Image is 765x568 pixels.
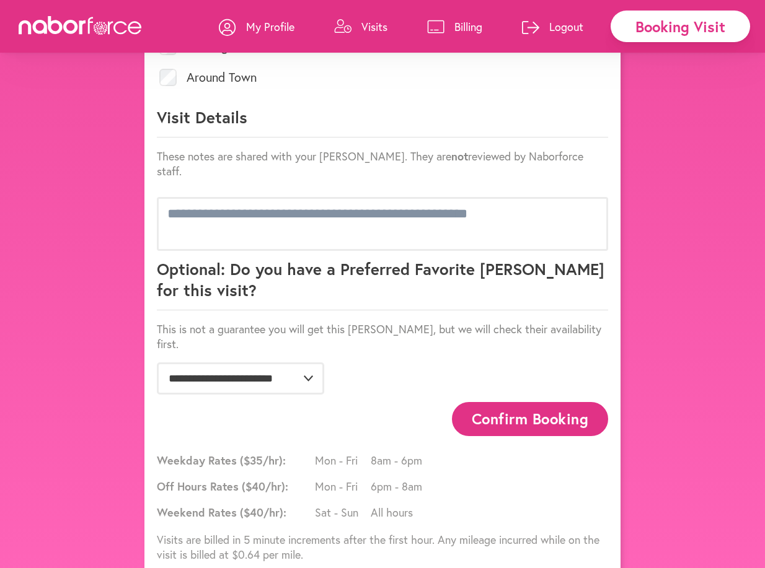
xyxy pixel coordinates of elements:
[452,402,608,436] button: Confirm Booking
[240,505,286,520] span: ($ 40 /hr):
[334,8,387,45] a: Visits
[315,453,371,468] span: Mon - Fri
[427,8,482,45] a: Billing
[246,19,294,34] p: My Profile
[240,453,286,468] span: ($ 35 /hr):
[219,8,294,45] a: My Profile
[157,149,608,178] p: These notes are shared with your [PERSON_NAME]. They are reviewed by Naborforce staff.
[361,19,387,34] p: Visits
[371,479,427,494] span: 6pm - 8am
[187,71,257,84] label: Around Town
[157,479,312,494] span: Off Hours Rates
[611,11,750,42] div: Booking Visit
[157,258,608,310] p: Optional: Do you have a Preferred Favorite [PERSON_NAME] for this visit?
[242,479,288,494] span: ($ 40 /hr):
[451,149,468,164] strong: not
[187,40,272,53] label: Running Errands
[157,107,608,138] p: Visit Details
[157,453,312,468] span: Weekday Rates
[454,19,482,34] p: Billing
[157,532,608,562] p: Visits are billed in 5 minute increments after the first hour. Any mileage incurred while on the ...
[315,505,371,520] span: Sat - Sun
[157,321,608,351] p: This is not a guarantee you will get this [PERSON_NAME], but we will check their availability first.
[371,505,427,520] span: All hours
[371,453,427,468] span: 8am - 6pm
[315,479,371,494] span: Mon - Fri
[522,8,583,45] a: Logout
[549,19,583,34] p: Logout
[157,505,312,520] span: Weekend Rates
